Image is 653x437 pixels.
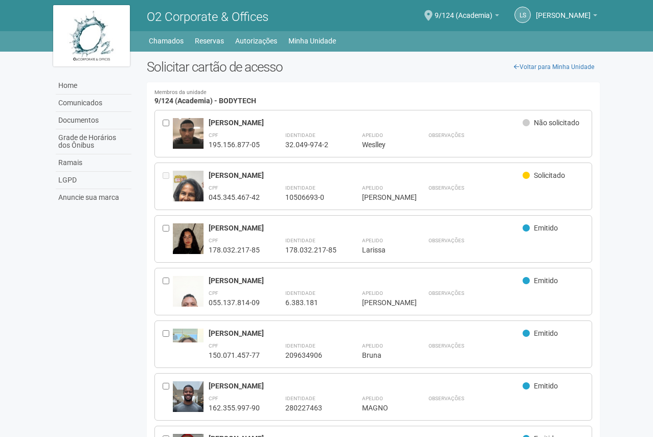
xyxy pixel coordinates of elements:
a: Autorizações [235,34,277,48]
div: 045.345.467-42 [209,193,260,202]
strong: Apelido [362,185,383,191]
span: Emitido [534,277,558,285]
div: [PERSON_NAME] [209,276,523,285]
a: [PERSON_NAME] [536,13,597,21]
div: Entre em contato com a Aministração para solicitar o cancelamento ou 2a via [163,171,173,202]
img: logo.jpg [53,5,130,66]
strong: Observações [429,238,464,243]
a: LS [514,7,531,23]
strong: CPF [209,396,218,401]
strong: Identidade [285,132,316,138]
a: Chamados [149,34,184,48]
strong: CPF [209,343,218,349]
small: Membros da unidade [154,90,593,96]
a: Voltar para Minha Unidade [508,59,600,75]
img: user.jpg [173,276,204,344]
strong: Identidade [285,290,316,296]
strong: Observações [429,343,464,349]
div: 6.383.181 [285,298,336,307]
strong: Identidade [285,238,316,243]
strong: Apelido [362,343,383,349]
strong: Observações [429,396,464,401]
span: Leticia Souza do Nascimento [536,2,591,19]
div: 162.355.997-90 [209,403,260,412]
span: 9/124 (Academia) [435,2,492,19]
span: Emitido [534,224,558,232]
img: user.jpg [173,223,204,264]
a: Grade de Horários dos Ônibus [56,129,131,154]
div: [PERSON_NAME] [209,223,523,233]
strong: Identidade [285,343,316,349]
h4: 9/124 (Academia) - BODYTECH [154,90,593,105]
strong: CPF [209,132,218,138]
strong: Observações [429,290,464,296]
div: Bruna [362,351,403,360]
img: user.jpg [173,381,204,419]
a: Documentos [56,112,131,129]
a: Home [56,77,131,95]
div: Weslley [362,140,403,149]
a: Ramais [56,154,131,172]
div: [PERSON_NAME] [209,329,523,338]
div: 10506693-0 [285,193,336,202]
div: 209634906 [285,351,336,360]
div: 178.032.217-85 [285,245,336,255]
a: Comunicados [56,95,131,112]
a: Reservas [195,34,224,48]
img: user.jpg [173,329,204,383]
strong: Apelido [362,290,383,296]
strong: CPF [209,238,218,243]
div: 178.032.217-85 [209,245,260,255]
strong: Identidade [285,185,316,191]
div: [PERSON_NAME] [362,298,403,307]
span: Solicitado [534,171,565,179]
img: user.jpg [173,171,204,221]
div: [PERSON_NAME] [209,171,523,180]
a: 9/124 (Academia) [435,13,499,21]
div: MAGNO [362,403,403,412]
h2: Solicitar cartão de acesso [147,59,600,75]
a: Minha Unidade [288,34,336,48]
strong: Apelido [362,396,383,401]
div: 32.049-974-2 [285,140,336,149]
div: 150.071.457-77 [209,351,260,360]
a: Anuncie sua marca [56,189,131,206]
div: Larissa [362,245,403,255]
strong: Apelido [362,132,383,138]
span: Emitido [534,329,558,337]
a: LGPD [56,172,131,189]
strong: CPF [209,290,218,296]
strong: Identidade [285,396,316,401]
div: 055.137.814-09 [209,298,260,307]
strong: Observações [429,185,464,191]
strong: Observações [429,132,464,138]
div: [PERSON_NAME] [362,193,403,202]
div: 195.156.877-05 [209,140,260,149]
span: Não solicitado [534,119,579,127]
strong: CPF [209,185,218,191]
strong: Apelido [362,238,383,243]
div: [PERSON_NAME] [209,381,523,390]
span: O2 Corporate & Offices [147,10,268,24]
div: 280227463 [285,403,336,412]
img: user.jpg [173,118,204,149]
span: Emitido [534,382,558,390]
div: [PERSON_NAME] [209,118,523,127]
